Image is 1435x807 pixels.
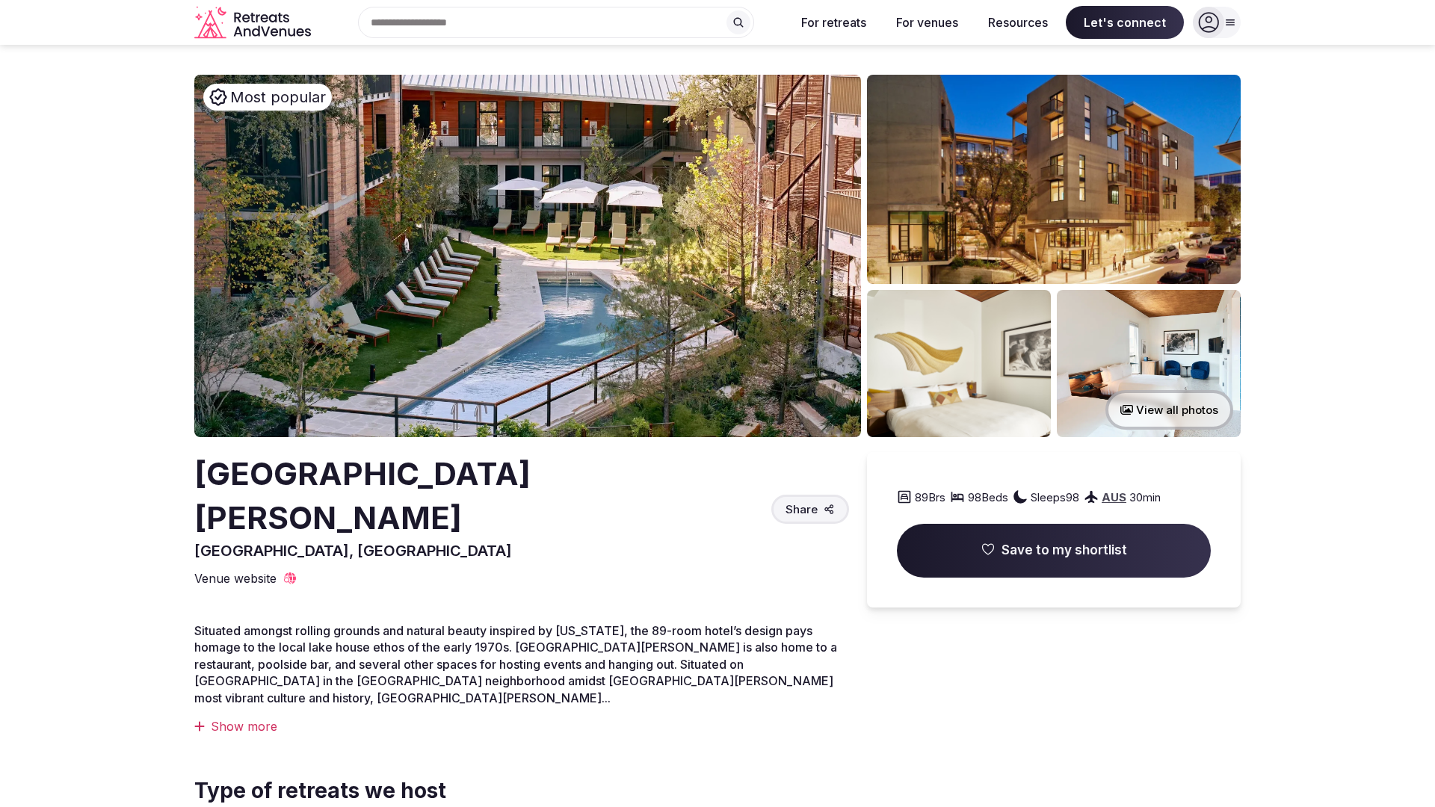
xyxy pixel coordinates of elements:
[194,6,314,40] a: Visit the homepage
[194,776,446,806] span: Type of retreats we host
[1057,290,1241,437] img: Venue gallery photo
[194,718,849,735] div: Show more
[1002,542,1127,560] span: Save to my shortlist
[1066,6,1184,39] span: Let's connect
[771,495,849,524] button: Share
[194,542,512,560] span: [GEOGRAPHIC_DATA], [GEOGRAPHIC_DATA]
[1129,489,1161,505] span: 30 min
[194,452,765,540] h2: [GEOGRAPHIC_DATA][PERSON_NAME]
[884,6,970,39] button: For venues
[194,570,277,587] span: Venue website
[786,501,818,517] span: Share
[915,489,945,505] span: 89 Brs
[968,489,1008,505] span: 98 Beds
[194,75,861,437] img: Venue cover photo
[1105,390,1233,430] button: View all photos
[194,570,297,587] a: Venue website
[1102,490,1126,504] a: AUS
[867,290,1051,437] img: Venue gallery photo
[194,6,314,40] svg: Retreats and Venues company logo
[976,6,1060,39] button: Resources
[1031,489,1079,505] span: Sleeps 98
[867,75,1241,284] img: Venue gallery photo
[789,6,878,39] button: For retreats
[230,87,326,108] span: Most popular
[194,623,837,705] span: Situated amongst rolling grounds and natural beauty inspired by [US_STATE], the 89-room hotel’s d...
